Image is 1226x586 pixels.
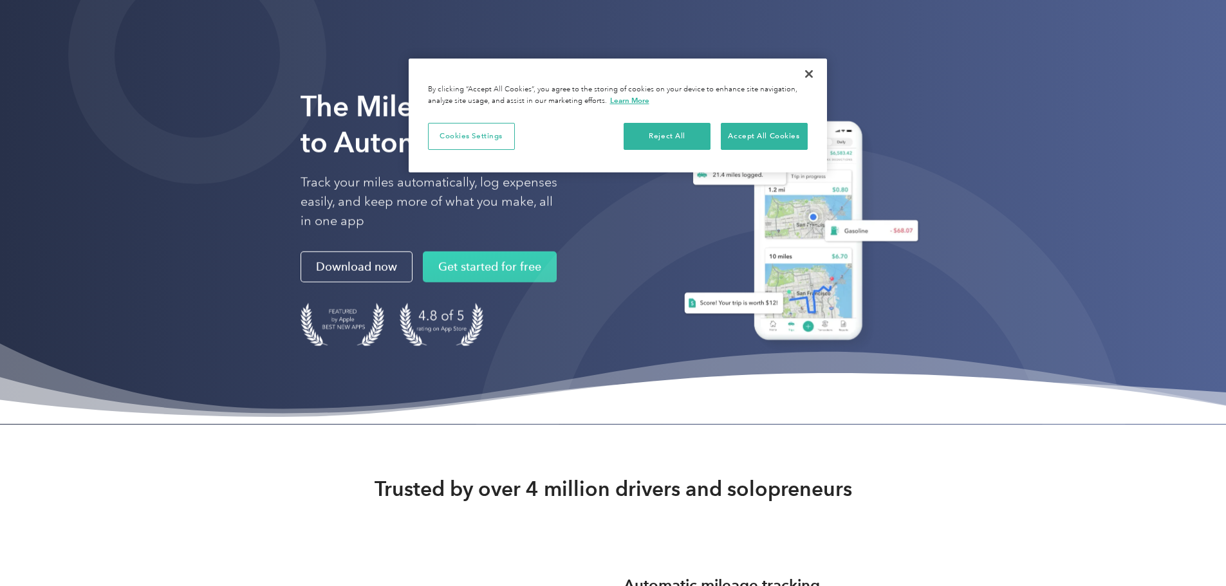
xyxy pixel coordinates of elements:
[400,303,483,346] img: 4.9 out of 5 stars on the app store
[721,123,808,150] button: Accept All Cookies
[428,84,808,107] div: By clicking “Accept All Cookies”, you agree to the storing of cookies on your device to enhance s...
[409,59,827,172] div: Cookie banner
[301,303,384,346] img: Badge for Featured by Apple Best New Apps
[428,123,515,150] button: Cookies Settings
[301,173,558,231] p: Track your miles automatically, log expenses easily, and keep more of what you make, all in one app
[375,476,852,502] strong: Trusted by over 4 million drivers and solopreneurs
[301,252,413,282] a: Download now
[624,123,711,150] button: Reject All
[423,252,557,282] a: Get started for free
[795,60,823,88] button: Close
[301,89,642,160] strong: The Mileage Tracking App to Automate Your Logs
[409,59,827,172] div: Privacy
[610,96,649,105] a: More information about your privacy, opens in a new tab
